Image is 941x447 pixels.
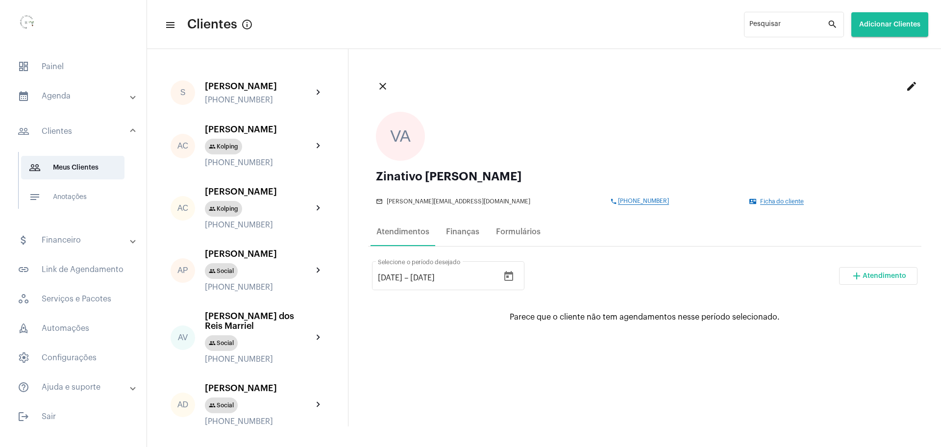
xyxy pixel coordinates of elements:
mat-icon: Button that displays a tooltip when focused or hovered over [241,19,253,30]
mat-panel-title: Ajuda e suporte [18,381,131,393]
button: Adicionar Clientes [851,12,928,37]
mat-chip: Kolping [205,139,242,154]
span: sidenav icon [18,323,29,334]
div: [PHONE_NUMBER] [205,355,313,364]
div: S [171,80,195,105]
mat-icon: group [209,268,216,274]
span: Configurações [10,346,137,370]
mat-chip: Social [205,263,238,279]
mat-icon: group [209,143,216,150]
span: Adicionar Clientes [859,21,920,28]
mat-icon: group [209,402,216,409]
mat-expansion-panel-header: sidenav iconAgenda [6,84,147,108]
mat-panel-title: Financeiro [18,234,131,246]
mat-icon: chevron_right [313,332,324,344]
div: AP [171,258,195,283]
div: Zinativo [PERSON_NAME] [376,171,914,182]
mat-icon: chevron_right [313,399,324,411]
div: Finanças [446,227,479,236]
div: AV [171,325,195,350]
div: AD [171,393,195,417]
div: [PERSON_NAME] dos Reis Marriel [205,311,313,331]
mat-expansion-panel-header: sidenav iconFinanceiro [6,228,147,252]
mat-icon: edit [906,80,917,92]
div: [PERSON_NAME] [205,187,313,197]
mat-icon: sidenav icon [29,191,41,203]
div: AC [171,196,195,221]
mat-icon: close [377,80,389,92]
mat-icon: sidenav icon [18,125,29,137]
span: Serviços e Pacotes [10,287,137,311]
mat-icon: contact_mail [749,198,757,205]
mat-panel-title: Clientes [18,125,131,137]
mat-expansion-panel-header: sidenav iconAjuda e suporte [6,375,147,399]
mat-icon: group [209,205,216,212]
mat-icon: chevron_right [313,265,324,276]
mat-chip: Kolping [205,201,242,217]
img: 0d939d3e-dcd2-0964-4adc-7f8e0d1a206f.png [8,5,47,44]
mat-icon: sidenav icon [18,411,29,422]
div: AC [171,134,195,158]
div: Parece que o cliente não tem agendamentos nesse período selecionado. [372,313,917,322]
mat-icon: search [827,19,839,30]
mat-icon: sidenav icon [18,381,29,393]
mat-icon: chevron_right [313,202,324,214]
div: [PERSON_NAME] [205,249,313,259]
div: Formulários [496,227,541,236]
span: Automações [10,317,137,340]
div: [PERSON_NAME] [205,81,313,91]
span: sidenav icon [18,352,29,364]
mat-panel-title: Agenda [18,90,131,102]
mat-icon: phone [610,198,618,205]
div: [PHONE_NUMBER] [205,96,313,104]
mat-chip: Social [205,397,238,413]
input: Pesquisar [749,23,827,30]
mat-icon: sidenav icon [29,162,41,174]
div: [PHONE_NUMBER] [205,283,313,292]
span: Atendimento [863,273,906,279]
mat-icon: add [851,270,863,282]
div: [PERSON_NAME] [205,383,313,393]
button: Adicionar Atendimento [839,267,917,285]
mat-expansion-panel-header: sidenav iconClientes [6,116,147,147]
mat-icon: sidenav icon [18,234,29,246]
mat-icon: sidenav icon [18,90,29,102]
div: [PHONE_NUMBER] [205,221,313,229]
div: [PHONE_NUMBER] [205,158,313,167]
span: sidenav icon [18,61,29,73]
button: Button that displays a tooltip when focused or hovered over [237,15,257,34]
div: sidenav iconClientes [6,147,147,223]
div: VA [376,112,425,161]
span: Meus Clientes [21,156,124,179]
mat-icon: sidenav icon [18,264,29,275]
div: [PHONE_NUMBER] [205,417,313,426]
div: [PERSON_NAME] [205,124,313,134]
mat-icon: chevron_right [313,140,324,152]
span: Anotações [21,185,124,209]
span: Clientes [187,17,237,32]
mat-icon: sidenav icon [165,19,174,31]
mat-icon: group [209,340,216,347]
mat-icon: mail_outline [376,198,384,205]
span: [PHONE_NUMBER] [618,198,669,205]
input: Data de início [378,273,402,282]
span: Sair [10,405,137,428]
mat-chip: Social [205,335,238,351]
mat-icon: chevron_right [313,87,324,99]
span: sidenav icon [18,293,29,305]
span: Painel [10,55,137,78]
button: Open calendar [499,267,519,286]
div: Atendimentos [376,227,429,236]
input: Data do fim [410,273,469,282]
span: Link de Agendamento [10,258,137,281]
span: – [404,273,408,282]
span: Ficha do cliente [760,199,804,205]
span: [PERSON_NAME][EMAIL_ADDRESS][DOMAIN_NAME] [387,199,530,205]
